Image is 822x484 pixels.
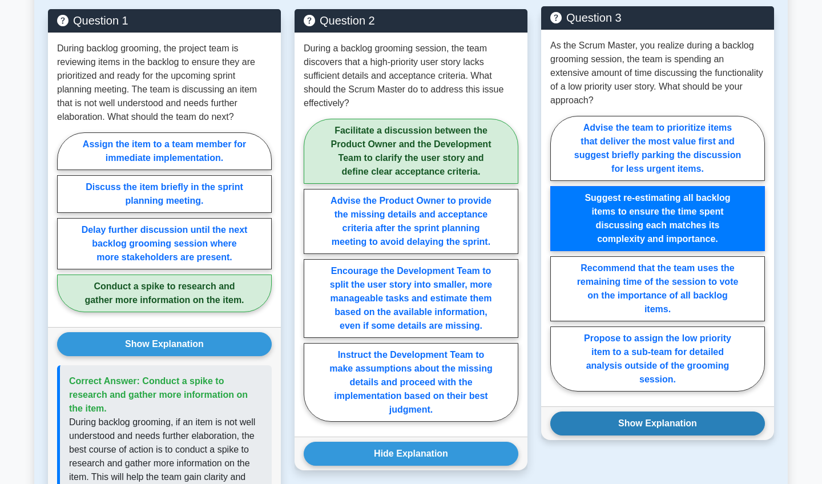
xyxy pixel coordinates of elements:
button: Hide Explanation [304,442,518,466]
span: Correct Answer: Conduct a spike to research and gather more information on the item. [69,376,248,413]
label: Encourage the Development Team to split the user story into smaller, more manageable tasks and es... [304,259,518,338]
label: Advise the team to prioritize items that deliver the most value first and suggest briefly parking... [550,116,765,181]
label: Recommend that the team uses the remaining time of the session to vote on the importance of all b... [550,256,765,321]
label: Facilitate a discussion between the Product Owner and the Development Team to clarify the user st... [304,119,518,184]
h5: Question 1 [57,14,272,27]
label: Advise the Product Owner to provide the missing details and acceptance criteria after the sprint ... [304,189,518,254]
label: Propose to assign the low priority item to a sub-team for detailed analysis outside of the groomi... [550,326,765,392]
label: Conduct a spike to research and gather more information on the item. [57,275,272,312]
label: Discuss the item briefly in the sprint planning meeting. [57,175,272,213]
p: As the Scrum Master, you realize during a backlog grooming session, the team is spending an exten... [550,39,765,107]
label: Instruct the Development Team to make assumptions about the missing details and proceed with the ... [304,343,518,422]
button: Show Explanation [550,412,765,435]
button: Show Explanation [57,332,272,356]
p: During a backlog grooming session, the team discovers that a high-priority user story lacks suffi... [304,42,518,110]
label: Assign the item to a team member for immediate implementation. [57,132,272,170]
p: During backlog grooming, the project team is reviewing items in the backlog to ensure they are pr... [57,42,272,124]
h5: Question 3 [550,11,765,25]
label: Delay further discussion until the next backlog grooming session where more stakeholders are pres... [57,218,272,269]
label: Suggest re-estimating all backlog items to ensure the time spent discussing each matches its comp... [550,186,765,251]
h5: Question 2 [304,14,518,27]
